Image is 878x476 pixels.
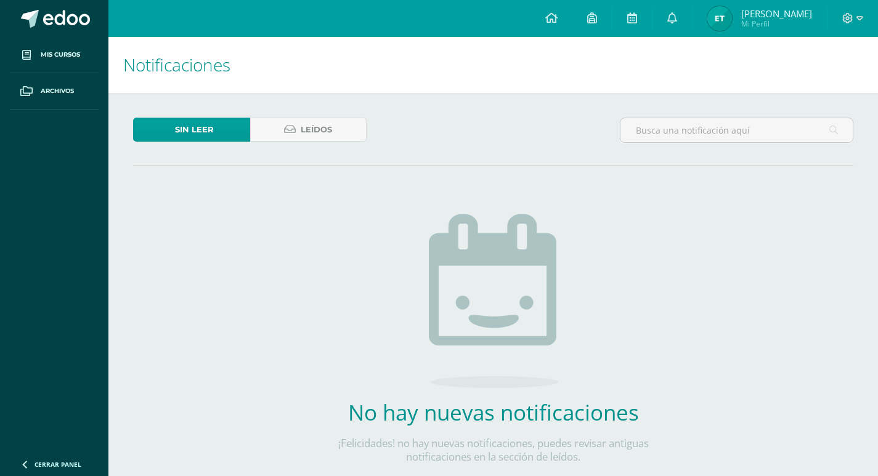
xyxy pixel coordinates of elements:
[123,53,230,76] span: Notificaciones
[312,398,675,427] h2: No hay nuevas notificaciones
[175,118,214,141] span: Sin leer
[41,86,74,96] span: Archivos
[312,437,675,464] p: ¡Felicidades! no hay nuevas notificaciones, puedes revisar antiguas notificaciones en la sección ...
[10,73,99,110] a: Archivos
[301,118,332,141] span: Leídos
[620,118,853,142] input: Busca una notificación aquí
[741,18,812,29] span: Mi Perfil
[429,214,558,388] img: no_activities.png
[250,118,367,142] a: Leídos
[10,37,99,73] a: Mis cursos
[741,7,812,20] span: [PERSON_NAME]
[707,6,732,31] img: e19c127dc81e434fb404d2f0b4afdedd.png
[35,460,81,469] span: Cerrar panel
[41,50,80,60] span: Mis cursos
[133,118,250,142] a: Sin leer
